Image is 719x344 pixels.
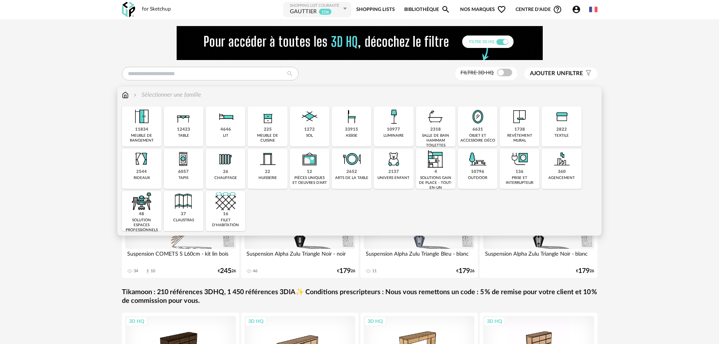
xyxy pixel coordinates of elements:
[306,133,313,138] div: sol
[502,133,537,143] div: revêtement mural
[418,133,453,148] div: salle de bain hammam toilettes
[134,176,150,180] div: rideaux
[142,6,171,13] div: for Sketchup
[173,106,194,127] img: Table.png
[265,169,270,175] div: 22
[131,106,152,127] img: Meuble%20de%20rangement.png
[483,316,505,326] div: 3D HQ
[434,169,437,175] div: 4
[122,2,135,17] img: OXP
[473,127,483,133] div: 6631
[576,268,594,274] div: € 26
[516,5,562,14] span: Centre d'aideHelp Circle Outline icon
[553,5,562,14] span: Help Circle Outline icon
[181,211,186,217] div: 37
[459,268,470,274] span: 179
[460,1,506,18] span: Nos marques
[245,249,356,264] div: Suspension Alpha Zulu Triangle Noir - noir
[223,133,228,138] div: lit
[502,176,537,185] div: prise et interrupteur
[179,176,188,180] div: tapis
[339,268,351,274] span: 179
[337,268,355,274] div: € 26
[524,68,597,80] button: Ajouter unfiltre Filter icon
[145,268,151,274] span: Download icon
[530,70,583,77] span: filtre
[516,169,523,175] div: 136
[292,176,327,185] div: pièces uniques et oeuvres d'art
[304,127,315,133] div: 1272
[173,149,194,169] img: Tapis.png
[307,169,312,175] div: 12
[551,106,572,127] img: Textile.png
[218,268,236,274] div: € 26
[264,127,272,133] div: 225
[131,191,152,211] img: espace-de-travail.png
[510,149,530,169] img: PriseInter.png
[139,211,144,217] div: 48
[589,5,597,14] img: fr
[578,268,590,274] span: 179
[345,127,358,133] div: 33915
[471,169,484,175] div: 10796
[342,106,362,127] img: Assise.png
[125,249,236,264] div: Suspension COMETS S L60cm - kit lin bois
[583,70,592,77] span: Filter icon
[257,149,278,169] img: Huiserie.png
[131,149,152,169] img: Rideaux.png
[548,176,575,180] div: agencement
[510,106,530,127] img: Papier%20peint.png
[377,176,410,180] div: univers enfant
[319,8,332,15] sup: 106
[383,133,404,138] div: luminaire
[388,169,399,175] div: 2137
[356,1,395,18] a: Shopping Lists
[122,91,129,99] img: svg+xml;base64,PHN2ZyB3aWR0aD0iMTYiIGhlaWdodD0iMTciIHZpZXdCb3g9IjAgMCAxNiAxNyIgZmlsbD0ibm9uZSIgeG...
[556,127,567,133] div: 2822
[250,133,285,143] div: meuble de cuisine
[122,288,597,306] a: Tikamoon : 210 références 3DHQ, 1 450 références 3DIA✨ Conditions prescripteurs : Nous vous remet...
[151,268,155,274] div: 10
[290,8,317,16] div: GAUTTIER
[441,5,450,14] span: Magnify icon
[253,268,257,274] div: 46
[335,176,368,180] div: arts de la table
[135,127,148,133] div: 11834
[290,3,341,8] div: Shopping List courante
[132,91,201,99] div: Sélectionner une famille
[342,149,362,169] img: ArtTable.png
[418,176,453,190] div: solutions gain de place - tout-en-un
[483,249,594,264] div: Suspension Alpha Zulu Triangle Noir - blanc
[372,268,377,274] div: 11
[126,316,148,326] div: 3D HQ
[554,133,569,138] div: textile
[425,149,446,169] img: ToutEnUn.png
[530,71,565,76] span: Ajouter un
[177,26,543,60] img: FILTRE%20HQ%20NEW_V1%20(4).gif
[460,133,495,143] div: objet et accessoire déco
[134,268,138,274] div: 34
[214,176,237,180] div: chauffage
[220,127,231,133] div: 4646
[136,169,147,175] div: 2544
[216,149,236,169] img: Radiateur.png
[497,5,506,14] span: Heart Outline icon
[468,106,488,127] img: Miroir.png
[551,149,572,169] img: Agencement.png
[572,5,584,14] span: Account Circle icon
[364,316,386,326] div: 3D HQ
[383,149,404,169] img: UniversEnfant.png
[468,176,487,180] div: outdoor
[404,1,450,18] a: BibliothèqueMagnify icon
[216,106,236,127] img: Literie.png
[220,268,231,274] span: 245
[430,127,441,133] div: 2318
[177,127,190,133] div: 12423
[124,218,159,233] div: solution espaces professionnels
[216,191,236,211] img: filet.png
[259,176,277,180] div: huisserie
[208,218,243,228] div: filet d'habitation
[364,249,475,264] div: Suspension Alpha Zulu Triangle Bleu - blanc
[178,169,189,175] div: 6057
[223,211,228,217] div: 16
